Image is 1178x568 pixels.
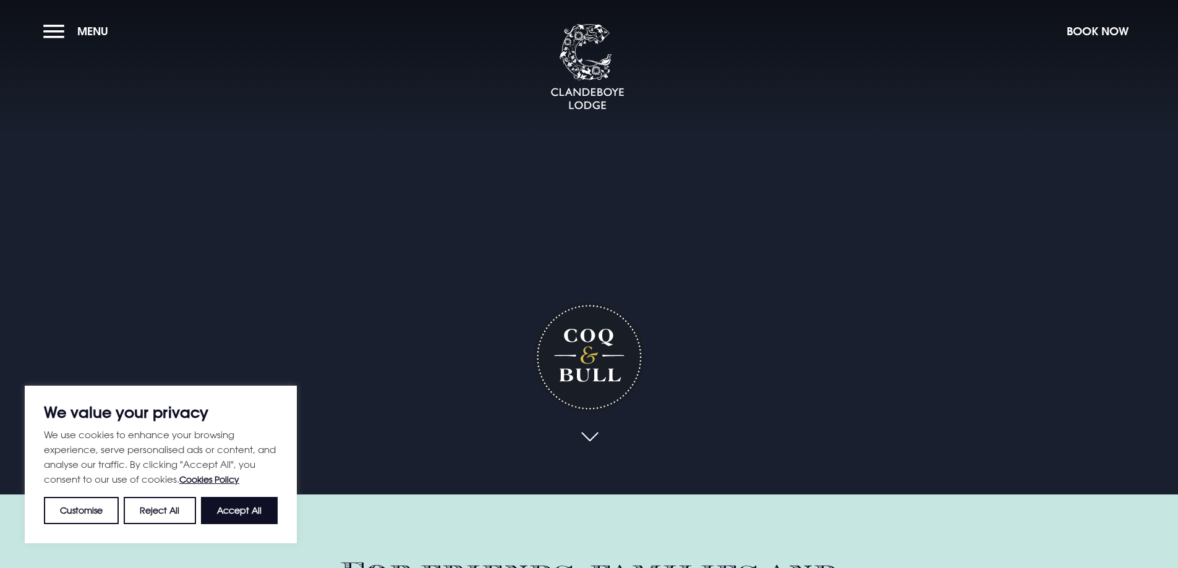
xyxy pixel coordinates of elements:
img: Clandeboye Lodge [550,24,625,111]
button: Customise [44,497,119,524]
h1: Coq & Bull [534,302,644,412]
span: Menu [77,24,108,38]
button: Book Now [1061,18,1135,45]
p: We use cookies to enhance your browsing experience, serve personalised ads or content, and analys... [44,427,278,487]
p: We value your privacy [44,405,278,420]
button: Reject All [124,497,195,524]
div: We value your privacy [25,386,297,543]
a: Cookies Policy [179,474,239,485]
button: Menu [43,18,114,45]
button: Accept All [201,497,278,524]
